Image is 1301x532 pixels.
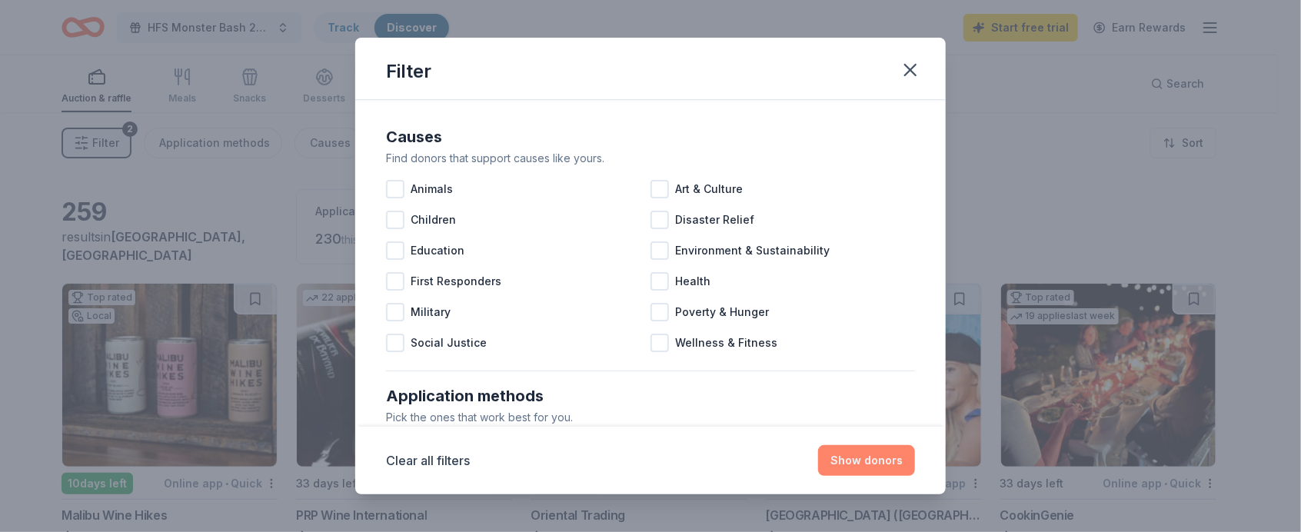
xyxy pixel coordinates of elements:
[386,59,431,84] div: Filter
[386,451,470,470] button: Clear all filters
[675,211,754,229] span: Disaster Relief
[411,241,464,260] span: Education
[675,180,743,198] span: Art & Culture
[411,272,501,291] span: First Responders
[411,303,451,321] span: Military
[386,384,915,408] div: Application methods
[386,149,915,168] div: Find donors that support causes like yours.
[675,272,710,291] span: Health
[386,408,915,427] div: Pick the ones that work best for you.
[386,125,915,149] div: Causes
[411,211,456,229] span: Children
[411,180,453,198] span: Animals
[411,334,487,352] span: Social Justice
[675,241,830,260] span: Environment & Sustainability
[818,445,915,476] button: Show donors
[675,334,777,352] span: Wellness & Fitness
[675,303,769,321] span: Poverty & Hunger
